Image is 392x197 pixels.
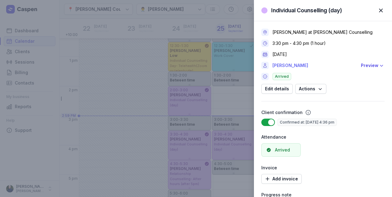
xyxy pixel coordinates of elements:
div: [DATE] [272,51,287,57]
button: Preview [361,62,385,69]
div: Individual Counselling (day) [271,7,342,14]
div: 3:30 pm - 4:30 pm (1 hour) [272,40,326,46]
button: Edit details [261,84,293,94]
div: Attendance [261,133,385,141]
div: Preview [361,62,378,69]
div: [PERSON_NAME] at [PERSON_NAME] Counselling [272,29,373,35]
div: Client confirmation [261,109,303,116]
span: Edit details [265,85,289,93]
button: Actions [295,84,326,94]
a: [PERSON_NAME] [272,62,357,69]
div: Invoice [261,164,385,171]
span: Add invoice [265,175,298,183]
span: Actions [299,85,323,93]
span: Arrived [272,73,291,80]
div: Arrived [275,147,290,153]
span: Confirmed at: [DATE] 4:36 pm [277,119,337,126]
